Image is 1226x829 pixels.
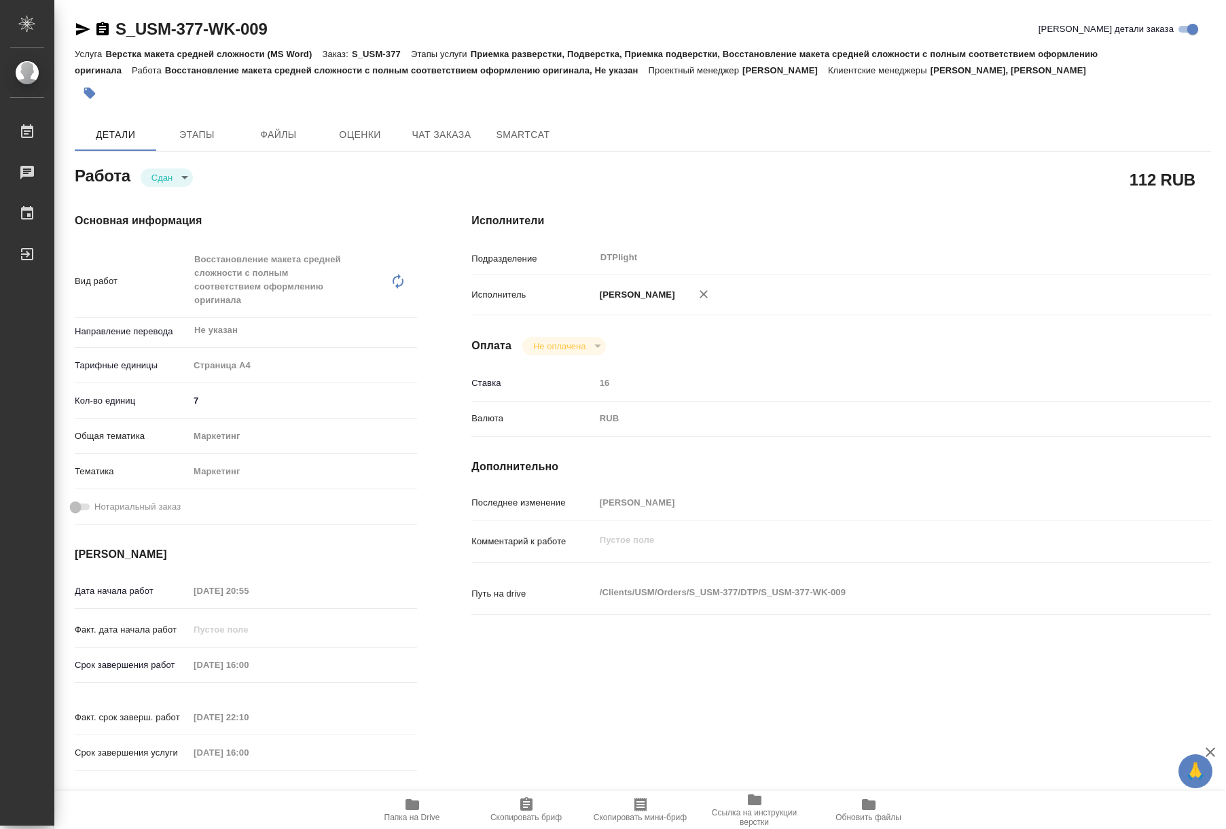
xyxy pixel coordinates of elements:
[94,500,181,514] span: Нотариальный заказ
[583,791,698,829] button: Скопировать мини-бриф
[164,126,230,143] span: Этапы
[75,162,130,187] h2: Работа
[75,465,189,478] p: Тематика
[595,373,1149,393] input: Пустое поле
[189,354,417,377] div: Страница А4
[75,21,91,37] button: Скопировать ссылку для ЯМессенджера
[355,791,469,829] button: Папка на Drive
[75,325,189,338] p: Направление перевода
[471,338,511,354] h4: Оплата
[471,252,594,266] p: Подразделение
[132,65,165,75] p: Работа
[189,581,308,601] input: Пустое поле
[471,376,594,390] p: Ставка
[828,65,931,75] p: Клиентские менеджеры
[409,126,474,143] span: Чат заказа
[742,65,828,75] p: [PERSON_NAME]
[75,711,189,724] p: Факт. срок заверш. работ
[1184,757,1207,786] span: 🙏
[471,587,594,601] p: Путь на drive
[75,429,189,443] p: Общая тематика
[83,126,148,143] span: Детали
[469,791,583,829] button: Скопировать бриф
[189,655,308,675] input: Пустое поле
[835,813,901,822] span: Обновить файлы
[595,407,1149,430] div: RUB
[75,658,189,672] p: Срок завершения работ
[75,78,105,108] button: Добавить тэг
[352,49,411,59] p: S_USM-377
[75,584,189,598] p: Дата начала работ
[189,620,308,639] input: Пустое поле
[1130,168,1195,191] h2: 112 RUB
[595,493,1149,512] input: Пустое поле
[75,394,189,408] p: Кол-во единиц
[1039,22,1174,36] span: [PERSON_NAME] детали заказа
[471,496,594,510] p: Последнее изменение
[246,126,311,143] span: Файлы
[115,20,268,38] a: S_USM-377-WK-009
[165,65,649,75] p: Восстановление макета средней сложности с полным соответствием оформлению оригинала, Не указан
[75,49,105,59] p: Услуга
[94,21,111,37] button: Скопировать ссылку
[649,65,742,75] p: Проектный менеджер
[471,459,1211,475] h4: Дополнительно
[75,213,417,229] h4: Основная информация
[490,813,562,822] span: Скопировать бриф
[75,49,1098,75] p: Приемка разверстки, Подверстка, Приемка подверстки, Восстановление макета средней сложности с пол...
[75,546,417,563] h4: [PERSON_NAME]
[141,169,193,187] div: Сдан
[189,707,308,727] input: Пустое поле
[105,49,322,59] p: Верстка макета средней сложности (MS Word)
[75,359,189,372] p: Тарифные единицы
[75,623,189,637] p: Факт. дата начала работ
[471,535,594,548] p: Комментарий к работе
[189,743,308,762] input: Пустое поле
[75,746,189,760] p: Срок завершения услуги
[75,275,189,288] p: Вид работ
[384,813,440,822] span: Папка на Drive
[189,460,417,483] div: Маркетинг
[327,126,393,143] span: Оценки
[698,791,812,829] button: Ссылка на инструкции верстки
[522,337,606,355] div: Сдан
[706,808,804,827] span: Ссылка на инструкции верстки
[594,813,687,822] span: Скопировать мини-бриф
[471,288,594,302] p: Исполнитель
[595,288,675,302] p: [PERSON_NAME]
[1178,754,1212,788] button: 🙏
[189,425,417,448] div: Маркетинг
[931,65,1096,75] p: [PERSON_NAME], [PERSON_NAME]
[595,581,1149,604] textarea: /Clients/USM/Orders/S_USM-377/DTP/S_USM-377-WK-009
[471,412,594,425] p: Валюта
[529,340,590,352] button: Не оплачена
[490,126,556,143] span: SmartCat
[411,49,471,59] p: Этапы услуги
[812,791,926,829] button: Обновить файлы
[471,213,1211,229] h4: Исполнители
[147,172,177,183] button: Сдан
[189,391,417,410] input: ✎ Введи что-нибудь
[689,279,719,309] button: Удалить исполнителя
[322,49,351,59] p: Заказ:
